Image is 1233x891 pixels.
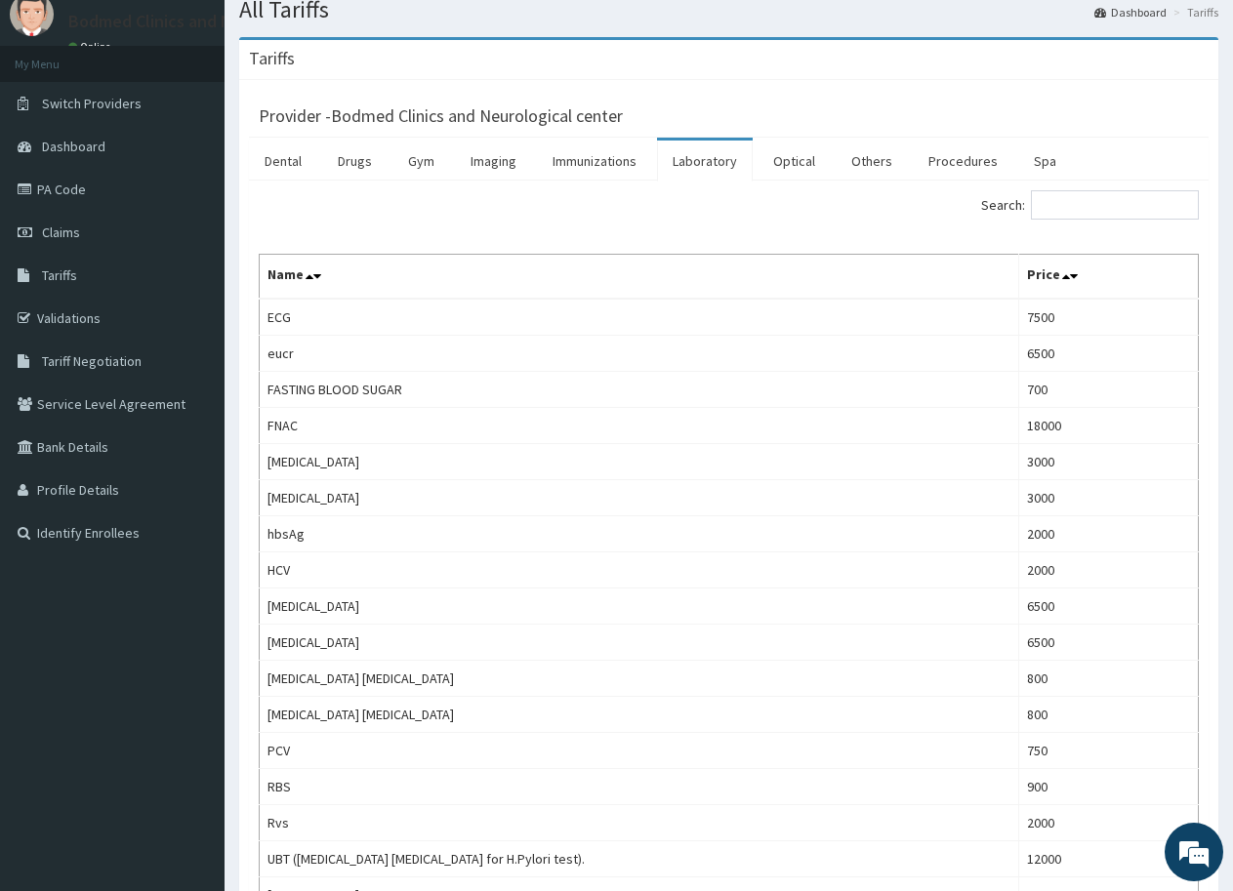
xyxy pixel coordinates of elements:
div: Chat with us now [102,109,328,135]
div: Minimize live chat window [320,10,367,57]
a: Optical [758,141,831,182]
a: Laboratory [657,141,753,182]
a: Procedures [913,141,1013,182]
td: hbsAg [260,516,1019,552]
a: Others [836,141,908,182]
td: 6500 [1018,588,1198,625]
th: Price [1018,255,1198,300]
span: Claims [42,223,80,241]
td: 2000 [1018,552,1198,588]
td: 2000 [1018,516,1198,552]
td: eucr [260,336,1019,372]
a: Immunizations [537,141,652,182]
td: 750 [1018,733,1198,769]
td: FNAC [260,408,1019,444]
td: 3000 [1018,480,1198,516]
td: FASTING BLOOD SUGAR [260,372,1019,408]
td: 2000 [1018,805,1198,841]
span: Tariffs [42,266,77,284]
td: 700 [1018,372,1198,408]
td: [MEDICAL_DATA] [260,625,1019,661]
span: Dashboard [42,138,105,155]
a: Online [68,40,115,54]
td: HCV [260,552,1019,588]
td: 7500 [1018,299,1198,336]
td: [MEDICAL_DATA] [260,480,1019,516]
td: 12000 [1018,841,1198,877]
td: 3000 [1018,444,1198,480]
td: RBS [260,769,1019,805]
td: 800 [1018,697,1198,733]
p: Bodmed Clinics and Neurological center [68,13,373,30]
td: [MEDICAL_DATA] [260,588,1019,625]
a: Gym [392,141,450,182]
h3: Provider - Bodmed Clinics and Neurological center [259,107,623,125]
th: Name [260,255,1019,300]
td: 6500 [1018,625,1198,661]
td: [MEDICAL_DATA] [MEDICAL_DATA] [260,661,1019,697]
td: 18000 [1018,408,1198,444]
h3: Tariffs [249,50,295,67]
a: Drugs [322,141,388,182]
span: Tariff Negotiation [42,352,142,370]
a: Dental [249,141,317,182]
a: Spa [1018,141,1072,182]
textarea: Type your message and hit 'Enter' [10,533,372,601]
td: 900 [1018,769,1198,805]
td: [MEDICAL_DATA] [MEDICAL_DATA] [260,697,1019,733]
img: d_794563401_company_1708531726252_794563401 [36,98,79,146]
td: Rvs [260,805,1019,841]
span: Switch Providers [42,95,142,112]
td: 6500 [1018,336,1198,372]
td: ECG [260,299,1019,336]
input: Search: [1031,190,1199,220]
td: UBT ([MEDICAL_DATA] [MEDICAL_DATA] for H.Pylori test). [260,841,1019,877]
label: Search: [981,190,1199,220]
span: We're online! [113,246,269,443]
td: 800 [1018,661,1198,697]
a: Imaging [455,141,532,182]
td: [MEDICAL_DATA] [260,444,1019,480]
li: Tariffs [1169,4,1218,20]
td: PCV [260,733,1019,769]
a: Dashboard [1094,4,1167,20]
